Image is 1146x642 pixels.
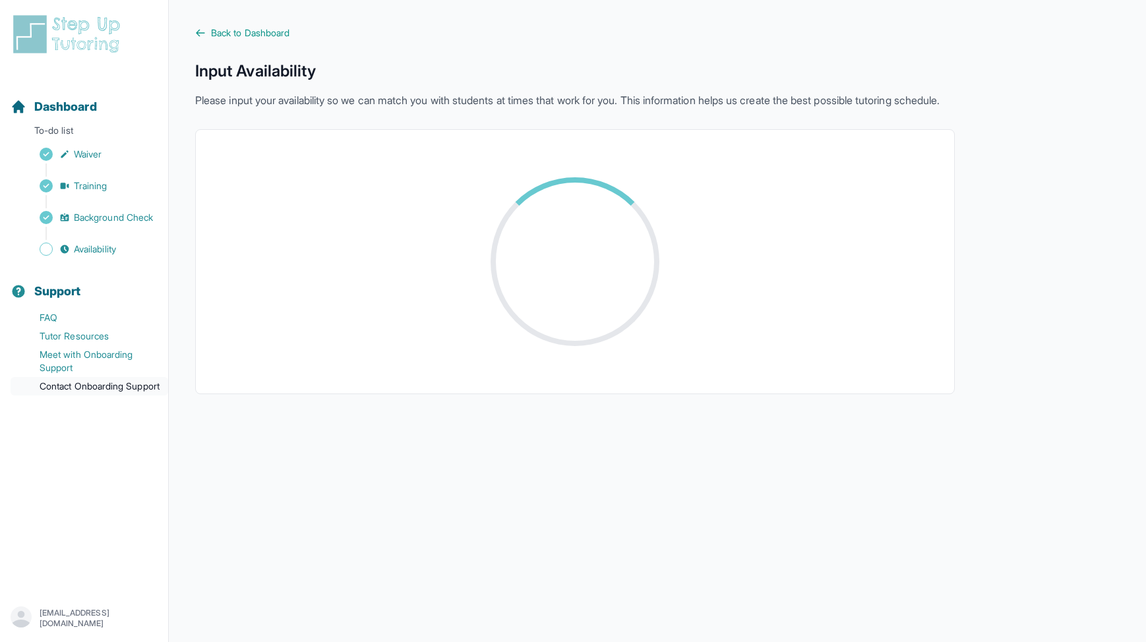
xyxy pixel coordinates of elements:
[74,211,153,224] span: Background Check
[11,327,168,345] a: Tutor Resources
[11,177,168,195] a: Training
[11,98,97,116] a: Dashboard
[11,606,158,630] button: [EMAIL_ADDRESS][DOMAIN_NAME]
[11,240,168,258] a: Availability
[5,261,163,306] button: Support
[11,208,168,227] a: Background Check
[34,98,97,116] span: Dashboard
[11,345,168,377] a: Meet with Onboarding Support
[211,26,289,40] span: Back to Dashboard
[195,61,955,82] h1: Input Availability
[34,282,81,301] span: Support
[40,608,158,629] p: [EMAIL_ADDRESS][DOMAIN_NAME]
[11,13,128,55] img: logo
[195,92,955,108] p: Please input your availability so we can match you with students at times that work for you. This...
[74,179,107,192] span: Training
[5,76,163,121] button: Dashboard
[5,124,163,142] p: To-do list
[74,148,102,161] span: Waiver
[74,243,116,256] span: Availability
[11,145,168,163] a: Waiver
[11,377,168,395] a: Contact Onboarding Support
[11,308,168,327] a: FAQ
[195,26,955,40] a: Back to Dashboard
